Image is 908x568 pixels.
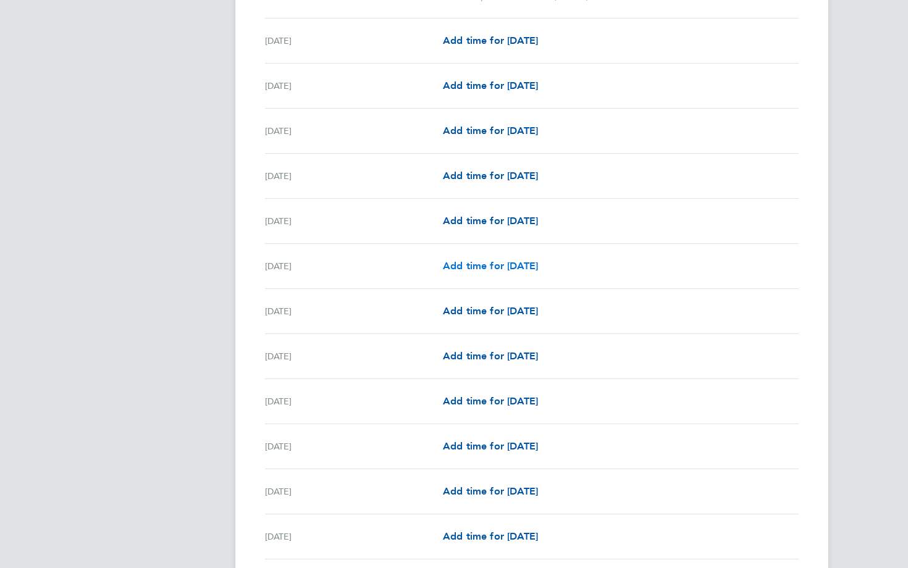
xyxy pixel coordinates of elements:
[443,485,538,497] span: Add time for [DATE]
[443,33,538,48] a: Add time for [DATE]
[265,169,443,183] div: [DATE]
[443,214,538,228] a: Add time for [DATE]
[443,484,538,499] a: Add time for [DATE]
[443,350,538,362] span: Add time for [DATE]
[265,439,443,454] div: [DATE]
[443,170,538,182] span: Add time for [DATE]
[265,214,443,228] div: [DATE]
[443,349,538,364] a: Add time for [DATE]
[443,395,538,407] span: Add time for [DATE]
[265,304,443,319] div: [DATE]
[265,123,443,138] div: [DATE]
[443,304,538,319] a: Add time for [DATE]
[443,78,538,93] a: Add time for [DATE]
[443,530,538,542] span: Add time for [DATE]
[265,78,443,93] div: [DATE]
[443,260,538,272] span: Add time for [DATE]
[443,125,538,136] span: Add time for [DATE]
[443,80,538,91] span: Add time for [DATE]
[265,349,443,364] div: [DATE]
[443,35,538,46] span: Add time for [DATE]
[265,529,443,544] div: [DATE]
[443,123,538,138] a: Add time for [DATE]
[443,215,538,227] span: Add time for [DATE]
[265,259,443,274] div: [DATE]
[443,259,538,274] a: Add time for [DATE]
[265,33,443,48] div: [DATE]
[443,305,538,317] span: Add time for [DATE]
[265,484,443,499] div: [DATE]
[443,394,538,409] a: Add time for [DATE]
[443,440,538,452] span: Add time for [DATE]
[443,169,538,183] a: Add time for [DATE]
[443,439,538,454] a: Add time for [DATE]
[265,394,443,409] div: [DATE]
[443,529,538,544] a: Add time for [DATE]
